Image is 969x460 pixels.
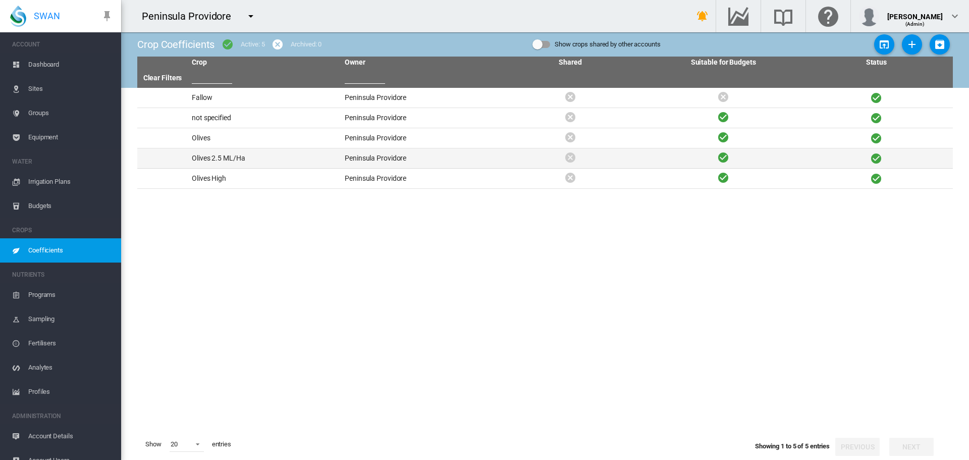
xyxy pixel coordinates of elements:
[28,238,113,263] span: Coefficients
[532,37,661,52] md-switch: Show crops shared by other accounts
[859,6,879,26] img: profile.jpg
[137,37,214,52] div: Crop Coefficients
[717,111,729,123] i: Active
[34,10,60,22] span: SWAN
[12,408,113,424] span: ADMINISTRATION
[245,10,257,22] md-icon: icon-menu-down
[208,436,235,453] span: entries
[889,438,934,456] button: Next
[755,442,830,450] span: Showing 1 to 5 of 5 entries
[930,34,950,55] button: Download Crop
[28,355,113,380] span: Analytes
[12,267,113,283] span: NUTRIENTS
[717,151,729,164] i: Active
[878,38,890,50] md-icon: icon-open-in-app
[241,6,261,26] button: icon-menu-down
[188,108,341,128] td: not specified
[12,154,113,170] span: WATER
[717,131,729,143] i: Active
[28,125,113,149] span: Equipment
[10,6,26,27] img: SWAN-Landscape-Logo-Colour-drop.png
[143,74,182,82] a: Clear Filters
[28,53,113,77] span: Dashboard
[28,101,113,125] span: Groups
[934,38,946,50] md-icon: icon-package-down
[12,222,113,238] span: CROPS
[137,169,953,189] tr: Olives High Peninsula Providore Active
[137,108,953,128] tr: not specified Peninsula Providore Active
[141,436,166,453] span: Show
[874,34,894,55] button: Upload Crop Data
[241,40,264,49] div: Active: 5
[555,37,661,52] div: Show crops shared by other accounts
[192,58,207,66] a: Crop
[341,108,494,128] td: Peninsula Providore
[771,10,795,22] md-icon: Search the knowledge base
[870,172,882,185] i: Active
[835,438,880,456] button: Previous
[28,424,113,448] span: Account Details
[28,380,113,404] span: Profiles
[870,91,882,104] i: Active
[218,34,238,55] button: icon-checkbox-marked-circle
[906,38,918,50] md-icon: icon-plus
[137,88,953,108] tr: Fallow Peninsula Providore Active
[28,194,113,218] span: Budgets
[188,169,341,188] td: Olives High
[272,38,284,50] md-icon: icon-cancel
[188,88,341,108] td: Fallow
[28,331,113,355] span: Fertilisers
[28,77,113,101] span: Sites
[905,21,925,27] span: (Admin)
[267,34,288,55] button: icon-cancel
[12,36,113,53] span: ACCOUNT
[188,128,341,148] td: Olives
[188,148,341,168] td: Olives 2.5 ML/Ha
[692,6,713,26] button: icon-bell-ring
[171,440,178,448] div: 20
[887,8,943,18] div: [PERSON_NAME]
[902,34,922,55] button: Add Crop
[341,128,494,148] td: Peninsula Providore
[341,88,494,108] td: Peninsula Providore
[341,169,494,188] td: Peninsula Providore
[870,152,882,165] i: Active
[870,132,882,144] i: Active
[341,148,494,168] td: Peninsula Providore
[137,148,953,169] tr: Olives 2.5 ML/Ha Peninsula Providore Active
[28,307,113,331] span: Sampling
[870,112,882,124] i: Active
[726,10,750,22] md-icon: Go to the Data Hub
[291,40,321,49] div: Archived: 0
[28,283,113,307] span: Programs
[816,10,840,22] md-icon: Click here for help
[949,10,961,22] md-icon: icon-chevron-down
[142,9,240,23] div: Peninsula Providore
[345,58,365,66] a: Owner
[28,170,113,194] span: Irrigation Plans
[559,58,581,66] a: Shared
[137,128,953,148] tr: Olives Peninsula Providore Active
[691,58,756,66] a: Suitable for Budgets
[717,171,729,184] i: Active
[101,10,113,22] md-icon: icon-pin
[696,10,709,22] md-icon: icon-bell-ring
[222,38,234,50] md-icon: icon-checkbox-marked-circle
[866,58,887,66] a: Status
